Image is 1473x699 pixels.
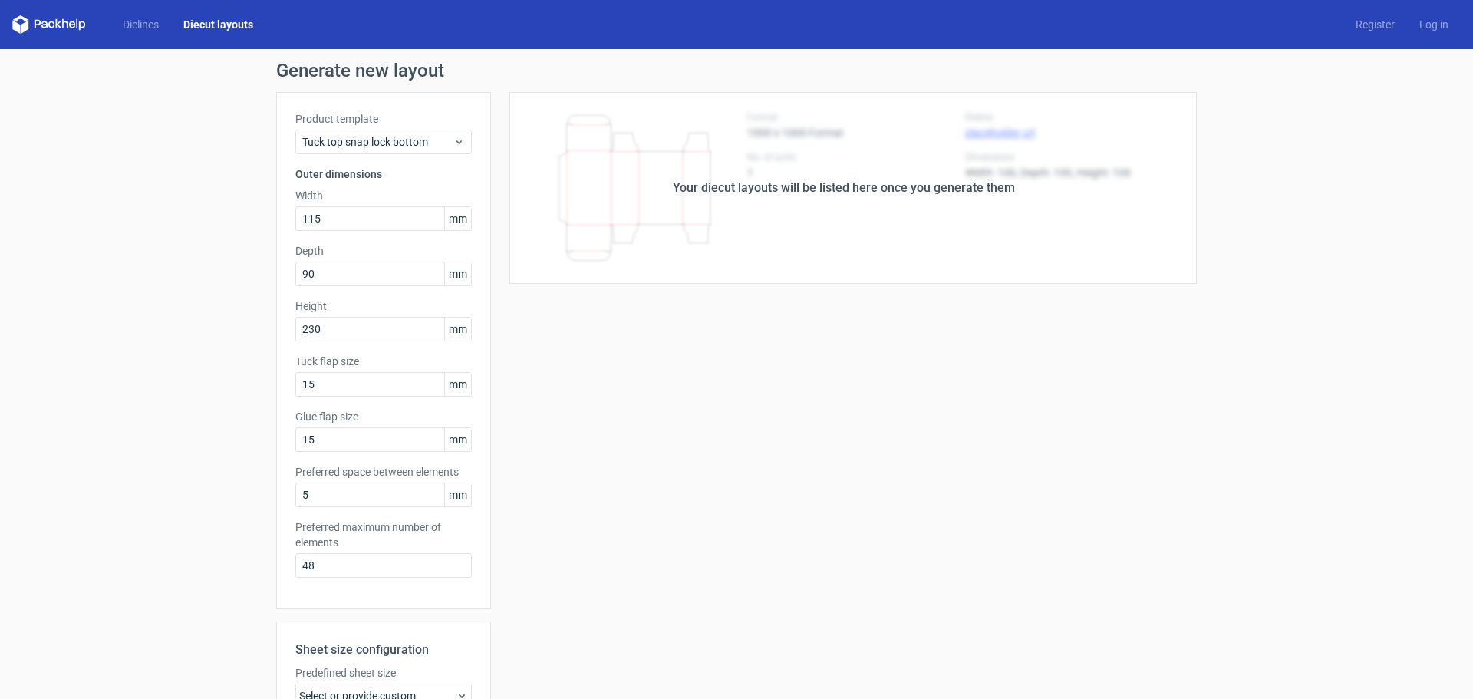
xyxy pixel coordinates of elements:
[295,409,472,424] label: Glue flap size
[110,17,171,32] a: Dielines
[295,464,472,480] label: Preferred space between elements
[444,483,471,506] span: mm
[295,354,472,369] label: Tuck flap size
[171,17,265,32] a: Diecut layouts
[444,373,471,396] span: mm
[295,243,472,259] label: Depth
[276,61,1197,80] h1: Generate new layout
[295,188,472,203] label: Width
[444,262,471,285] span: mm
[295,641,472,659] h2: Sheet size configuration
[295,167,472,182] h3: Outer dimensions
[1343,17,1407,32] a: Register
[444,207,471,230] span: mm
[295,519,472,550] label: Preferred maximum number of elements
[295,111,472,127] label: Product template
[295,298,472,314] label: Height
[444,428,471,451] span: mm
[295,665,472,681] label: Predefined sheet size
[1407,17,1461,32] a: Log in
[444,318,471,341] span: mm
[673,179,1015,197] div: Your diecut layouts will be listed here once you generate them
[302,134,453,150] span: Tuck top snap lock bottom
